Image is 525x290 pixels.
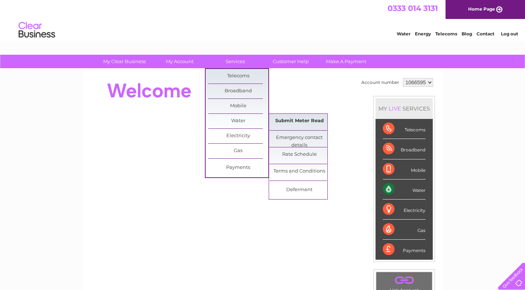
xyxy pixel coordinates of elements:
[208,84,268,98] a: Broadband
[359,76,401,89] td: Account number
[435,31,457,36] a: Telecoms
[269,131,330,145] a: Emergency contact details
[150,55,210,68] a: My Account
[269,114,330,128] a: Submit Meter Read
[269,164,330,179] a: Terms and Conditions
[415,31,431,36] a: Energy
[383,179,425,200] div: Water
[269,183,330,197] a: Deferment
[94,55,155,68] a: My Clear Business
[208,69,268,84] a: Telecoms
[208,161,268,175] a: Payments
[383,240,425,259] div: Payments
[208,114,268,128] a: Water
[91,4,435,35] div: Clear Business is a trading name of Verastar Limited (registered in [GEOGRAPHIC_DATA] No. 3667643...
[261,55,321,68] a: Customer Help
[387,105,402,112] div: LIVE
[383,119,425,139] div: Telecoms
[378,274,430,287] a: .
[397,31,411,36] a: Water
[316,55,376,68] a: Make A Payment
[477,31,494,36] a: Contact
[383,159,425,179] div: Mobile
[208,144,268,158] a: Gas
[269,147,330,162] a: Rate Schedule
[18,19,55,41] img: logo.png
[208,129,268,143] a: Electricity
[383,200,425,220] div: Electricity
[383,220,425,240] div: Gas
[208,99,268,113] a: Mobile
[501,31,518,36] a: Log out
[205,55,265,68] a: Services
[388,4,438,13] a: 0333 014 3131
[383,139,425,159] div: Broadband
[376,98,433,119] div: MY SERVICES
[462,31,472,36] a: Blog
